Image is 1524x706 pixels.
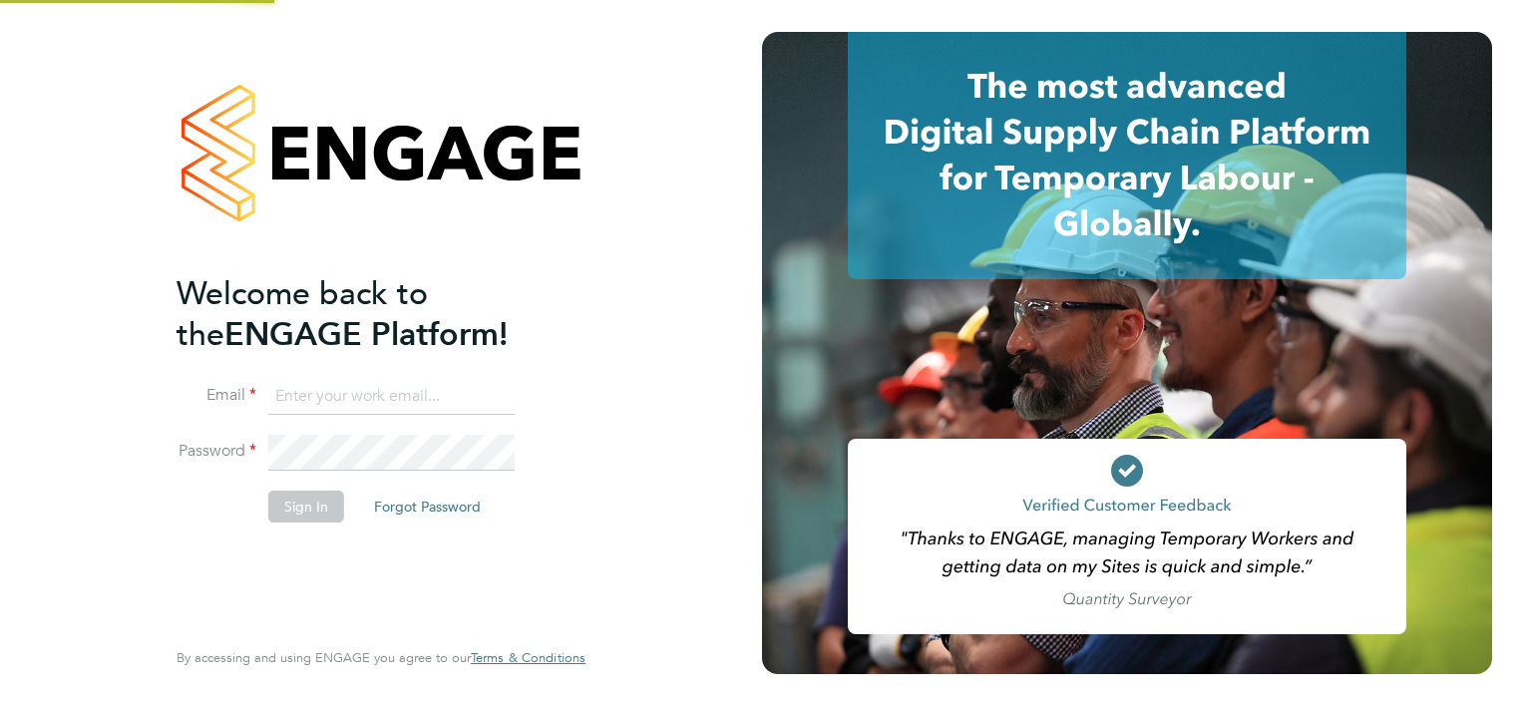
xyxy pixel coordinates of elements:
[471,649,585,666] span: Terms & Conditions
[471,650,585,666] a: Terms & Conditions
[268,491,344,523] button: Sign In
[177,385,256,406] label: Email
[177,441,256,462] label: Password
[177,273,566,355] h2: ENGAGE Platform!
[177,649,585,666] span: By accessing and using ENGAGE you agree to our
[268,379,515,415] input: Enter your work email...
[358,491,497,523] button: Forgot Password
[177,274,428,354] span: Welcome back to the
